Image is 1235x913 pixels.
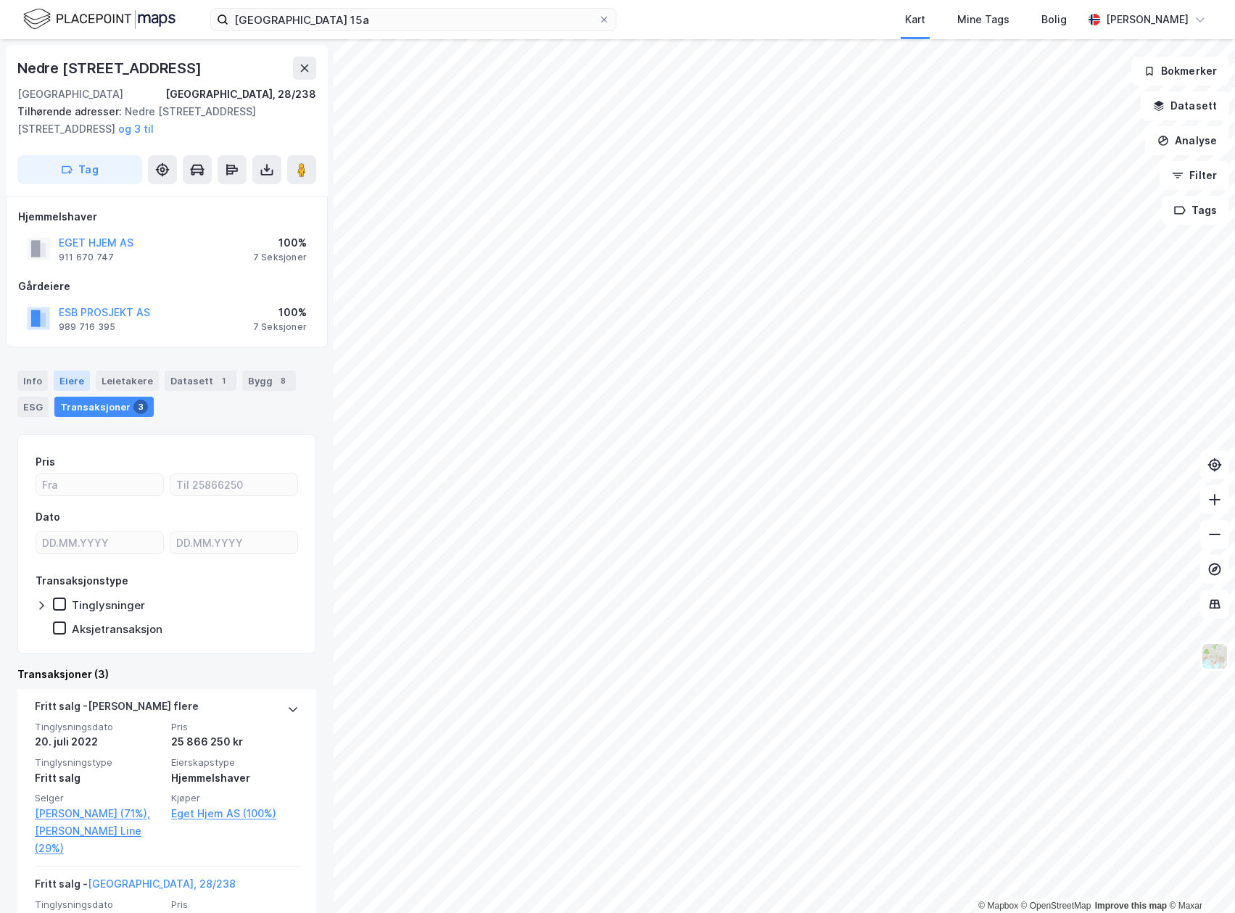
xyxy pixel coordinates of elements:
[133,400,148,414] div: 3
[253,304,307,321] div: 100%
[36,453,55,471] div: Pris
[54,397,154,417] div: Transaksjoner
[18,278,315,295] div: Gårdeiere
[171,769,299,787] div: Hjemmelshaver
[1162,843,1235,913] iframe: Chat Widget
[35,875,236,898] div: Fritt salg -
[905,11,925,28] div: Kart
[17,155,142,184] button: Tag
[35,792,162,804] span: Selger
[957,11,1009,28] div: Mine Tags
[96,371,159,391] div: Leietakere
[35,756,162,769] span: Tinglysningstype
[1021,901,1091,911] a: OpenStreetMap
[171,733,299,751] div: 25 866 250 kr
[276,373,290,388] div: 8
[1162,196,1229,225] button: Tags
[23,7,175,32] img: logo.f888ab2527a4732fd821a326f86c7f29.svg
[72,622,162,636] div: Aksjetransaksjon
[171,721,299,733] span: Pris
[17,397,49,417] div: ESG
[59,321,115,333] div: 989 716 395
[165,86,316,103] div: [GEOGRAPHIC_DATA], 28/238
[171,805,299,822] a: Eget Hjem AS (100%)
[1141,91,1229,120] button: Datasett
[1041,11,1067,28] div: Bolig
[228,9,598,30] input: Søk på adresse, matrikkel, gårdeiere, leietakere eller personer
[1106,11,1189,28] div: [PERSON_NAME]
[253,234,307,252] div: 100%
[216,373,231,388] div: 1
[35,733,162,751] div: 20. juli 2022
[35,898,162,911] span: Tinglysningsdato
[171,756,299,769] span: Eierskapstype
[165,371,236,391] div: Datasett
[17,371,48,391] div: Info
[17,666,316,683] div: Transaksjoner (3)
[72,598,145,612] div: Tinglysninger
[35,721,162,733] span: Tinglysningsdato
[35,805,162,822] a: [PERSON_NAME] (71%),
[59,252,114,263] div: 911 670 747
[170,532,297,553] input: DD.MM.YYYY
[242,371,296,391] div: Bygg
[35,698,199,721] div: Fritt salg - [PERSON_NAME] flere
[54,371,90,391] div: Eiere
[1131,57,1229,86] button: Bokmerker
[88,877,236,890] a: [GEOGRAPHIC_DATA], 28/238
[35,769,162,787] div: Fritt salg
[36,474,163,495] input: Fra
[35,822,162,857] a: [PERSON_NAME] Line (29%)
[1162,843,1235,913] div: Kontrollprogram for chat
[1201,643,1228,670] img: Z
[253,252,307,263] div: 7 Seksjoner
[18,208,315,226] div: Hjemmelshaver
[1160,161,1229,190] button: Filter
[171,792,299,804] span: Kjøper
[36,532,163,553] input: DD.MM.YYYY
[17,57,205,80] div: Nedre [STREET_ADDRESS]
[36,508,60,526] div: Dato
[170,474,297,495] input: Til 25866250
[978,901,1018,911] a: Mapbox
[253,321,307,333] div: 7 Seksjoner
[1095,901,1167,911] a: Improve this map
[17,103,305,138] div: Nedre [STREET_ADDRESS] [STREET_ADDRESS]
[171,898,299,911] span: Pris
[36,572,128,590] div: Transaksjonstype
[17,105,125,117] span: Tilhørende adresser:
[1145,126,1229,155] button: Analyse
[17,86,123,103] div: [GEOGRAPHIC_DATA]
